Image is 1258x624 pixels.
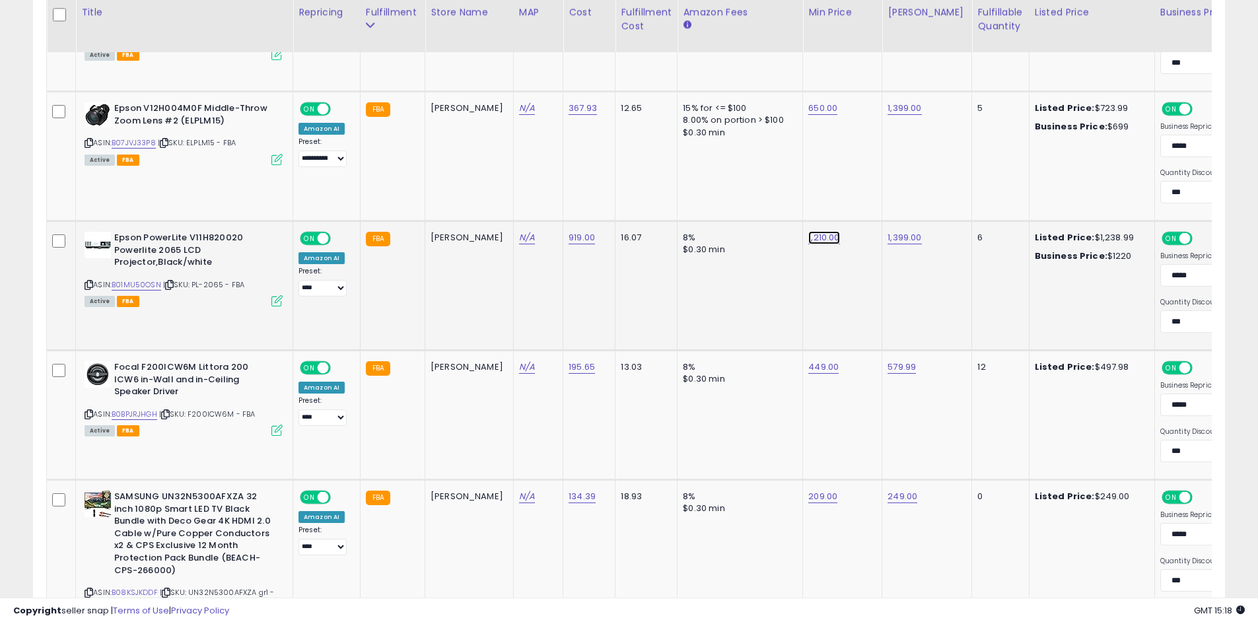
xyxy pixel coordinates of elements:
img: 31-YZ8tVOOL._SL40_.jpg [85,232,111,258]
div: Fulfillment Cost [621,5,672,33]
div: $0.30 min [683,244,792,256]
div: 6 [977,232,1018,244]
div: Amazon AI [298,123,345,135]
div: 12.65 [621,102,667,114]
label: Business Repricing Strategy: [1160,510,1256,520]
b: Listed Price: [1035,102,1095,114]
div: ASIN: [85,361,283,434]
a: 919.00 [569,231,595,244]
div: 12 [977,361,1018,373]
div: 15% for <= $100 [683,102,792,114]
b: Listed Price: [1035,231,1095,244]
a: 249.00 [888,490,917,503]
div: 8% [683,232,792,244]
div: Preset: [298,137,350,167]
span: ON [1163,492,1179,503]
a: N/A [519,102,535,115]
a: 650.00 [808,102,837,115]
div: $699 [1035,121,1144,133]
div: Fulfillable Quantity [977,5,1023,33]
a: B01MU50OSN [112,279,161,291]
a: N/A [519,361,535,374]
small: Amazon Fees. [683,19,691,31]
div: Amazon AI [298,252,345,264]
span: ON [301,233,318,244]
span: ON [301,363,318,374]
div: Title [81,5,287,19]
div: 5 [977,102,1018,114]
div: [PERSON_NAME] [431,361,503,373]
span: | SKU: ELPLM15 - FBA [158,137,236,148]
span: 2025-09-17 15:18 GMT [1194,604,1245,617]
div: 8% [683,491,792,503]
div: 0 [977,491,1018,503]
label: Quantity Discount Strategy: [1160,298,1256,307]
div: 8.00% on portion > $100 [683,114,792,126]
div: Cost [569,5,610,19]
div: Listed Price [1035,5,1149,19]
strong: Copyright [13,604,61,617]
small: FBA [366,491,390,505]
label: Business Repricing Strategy: [1160,252,1256,261]
div: 13.03 [621,361,667,373]
span: OFF [329,233,350,244]
span: | SKU: PL-2065 - FBA [163,279,244,290]
a: 134.39 [569,490,596,503]
span: ON [1163,363,1179,374]
b: Epson PowerLite V11H820020 Powerlite 2065 LCD Projector,Black/white [114,232,275,272]
div: $1220 [1035,250,1144,262]
span: ON [1163,233,1179,244]
b: Epson V12H004M0F Middle-Throw Zoom Lens #2 (ELPLM15) [114,102,275,130]
span: FBA [117,296,139,307]
label: Business Repricing Strategy: [1160,122,1256,131]
div: Amazon AI [298,511,345,523]
span: ON [301,492,318,503]
a: N/A [519,490,535,503]
div: $1,238.99 [1035,232,1144,244]
a: N/A [519,231,535,244]
div: Repricing [298,5,355,19]
b: Listed Price: [1035,361,1095,373]
div: ASIN: [85,102,283,164]
img: 41Mlcn7TKsL._SL40_.jpg [85,361,111,388]
div: Fulfillment [366,5,419,19]
div: 16.07 [621,232,667,244]
div: $0.30 min [683,127,792,139]
label: Business Repricing Strategy: [1160,381,1256,390]
div: [PERSON_NAME] [431,232,503,244]
div: Preset: [298,526,350,555]
span: OFF [1190,492,1211,503]
a: 367.93 [569,102,597,115]
a: 1,399.00 [888,102,921,115]
small: FBA [366,102,390,117]
label: Quantity Discount Strategy: [1160,168,1256,178]
div: 18.93 [621,491,667,503]
span: ON [1163,104,1179,115]
span: OFF [1190,104,1211,115]
span: ON [301,104,318,115]
span: OFF [1190,363,1211,374]
div: MAP [519,5,557,19]
span: OFF [329,104,350,115]
div: Preset: [298,267,350,296]
small: FBA [366,232,390,246]
a: 209.00 [808,490,837,503]
img: 51JNo8frdiL._SL40_.jpg [85,491,111,517]
b: Business Price: [1035,250,1107,262]
a: B07JVJ33P8 [112,137,156,149]
div: [PERSON_NAME] [888,5,966,19]
div: Amazon Fees [683,5,797,19]
div: $497.98 [1035,361,1144,373]
span: OFF [1190,233,1211,244]
div: Min Price [808,5,876,19]
div: $0.30 min [683,373,792,385]
span: FBA [117,425,139,436]
a: 1,399.00 [888,231,921,244]
b: SAMSUNG UN32N5300AFXZA 32 inch 1080p Smart LED TV Black Bundle with Deco Gear 4K HDMI 2.0 Cable w... [114,491,275,580]
span: All listings currently available for purchase on Amazon [85,296,115,307]
div: $249.00 [1035,491,1144,503]
a: 579.99 [888,361,916,374]
div: $723.99 [1035,102,1144,114]
a: Privacy Policy [171,604,229,617]
label: Quantity Discount Strategy: [1160,557,1256,566]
